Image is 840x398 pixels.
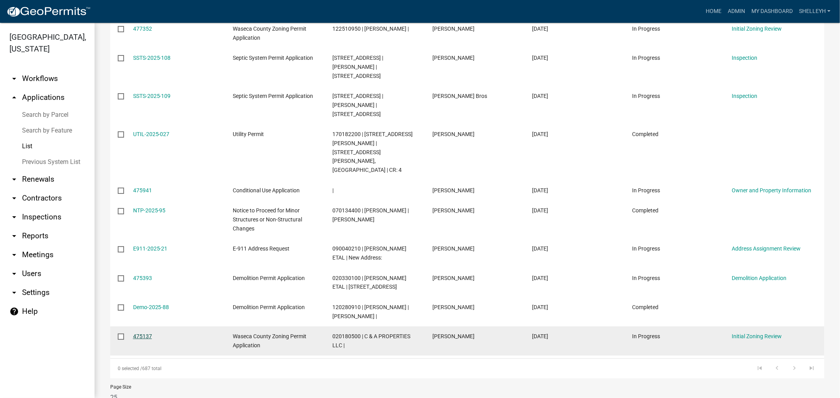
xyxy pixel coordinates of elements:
i: arrow_drop_up [9,93,19,102]
span: In Progress [632,245,660,252]
i: arrow_drop_down [9,231,19,241]
a: SSTS-2025-108 [133,55,171,61]
span: 09/10/2025 [532,55,549,61]
span: 12828 210TH AVE | DIANE J MILLER |12828 210TH AVE [333,55,384,79]
span: Utility Permit [233,131,264,137]
a: 475941 [133,187,152,193]
span: Septic System Permit Application [233,55,313,61]
span: Demolition Permit Application [233,304,305,310]
span: Waseca County Zoning Permit Application [233,26,306,41]
i: arrow_drop_down [9,212,19,222]
span: Jennifer VonEnde [432,275,475,281]
i: arrow_drop_down [9,250,19,260]
span: 09/09/2025 [532,245,549,252]
i: arrow_drop_down [9,288,19,297]
span: Septic System Permit Application [233,93,313,99]
a: E911-2025-21 [133,245,168,252]
a: My Dashboard [748,4,796,19]
span: 09/09/2025 [532,187,549,193]
span: Waseca County Zoning Permit Application [233,333,306,348]
span: 09/08/2025 [532,275,549,281]
span: E-911 Address Request [233,245,289,252]
span: Diane Miller [432,55,475,61]
a: SSTS-2025-109 [133,93,171,99]
a: Initial Zoning Review [732,333,782,339]
span: Conditional Use Application [233,187,300,193]
span: 020330100 | THOMAS A STEWART ETAL | 38160 143RD ST [333,275,407,290]
span: Notice to Proceed for Minor Structures or Non-Structural Changes [233,207,302,232]
span: corey neid [432,333,475,339]
a: NTP-2025-95 [133,207,166,214]
span: Demolition Permit Application [233,275,305,281]
span: 170182200 | 299 JOHNSON AVE | 299 JOHNSON AVE, WASECA | CR: 4 [333,131,413,173]
span: 122510950 | MATT THOMPSEN | [333,26,409,32]
a: Address Assignment Review [732,245,801,252]
span: Megan Podein [432,207,475,214]
a: Owner and Property Information [732,187,812,193]
span: In Progress [632,55,660,61]
span: 09/09/2025 [532,207,549,214]
a: Demolition Application [732,275,787,281]
span: 09/08/2025 [532,333,549,339]
a: go to first page [752,364,767,373]
i: arrow_drop_down [9,193,19,203]
a: Admin [725,4,748,19]
span: 0 selected / [118,366,142,371]
span: 020180500 | C & A PROPERTIES LLC | [333,333,411,348]
span: | [333,187,334,193]
a: go to last page [804,364,819,373]
span: James Bros [432,93,487,99]
a: 477352 [133,26,152,32]
span: 070134400 | BRANDON ESPE | KAYLEE ESPE [333,207,409,223]
i: arrow_drop_down [9,175,19,184]
span: In Progress [632,26,660,32]
span: 09/08/2025 [532,304,549,310]
a: Home [703,4,725,19]
span: In Progress [632,187,660,193]
i: arrow_drop_down [9,74,19,83]
span: Chad Grunwald [432,304,475,310]
span: 090040210 | WARREN A KRIENKE ETAL | New Address: [333,245,407,261]
i: arrow_drop_down [9,269,19,278]
span: Tim Madlo [432,131,475,137]
span: 09/09/2025 [532,131,549,137]
a: 475137 [133,333,152,339]
span: In Progress [632,93,660,99]
span: Completed [632,131,658,137]
span: In Progress [632,333,660,339]
span: 09/10/2025 [532,93,549,99]
a: 475393 [133,275,152,281]
span: In Progress [632,275,660,281]
a: Inspection [732,93,758,99]
a: UTIL-2025-027 [133,131,170,137]
span: 14430 RICE LAKE DR | Steven Nusbaum |14430 RICE LAKE DR [333,93,384,117]
span: Nikki Miller [432,187,475,193]
span: Completed [632,207,658,214]
span: Jacob Marcum [432,245,475,252]
div: 687 total [110,359,393,378]
span: 09/11/2025 [532,26,549,32]
a: Demo-2025-88 [133,304,169,310]
span: Matt Thompsen [432,26,475,32]
a: Initial Zoning Review [732,26,782,32]
span: Completed [632,304,658,310]
a: shelleyh [796,4,834,19]
a: go to previous page [770,364,784,373]
i: help [9,307,19,316]
a: go to next page [787,364,802,373]
span: 120280910 | JESSICA L ROYER | CHAD B GRUNWALD | [333,304,409,319]
a: Inspection [732,55,758,61]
